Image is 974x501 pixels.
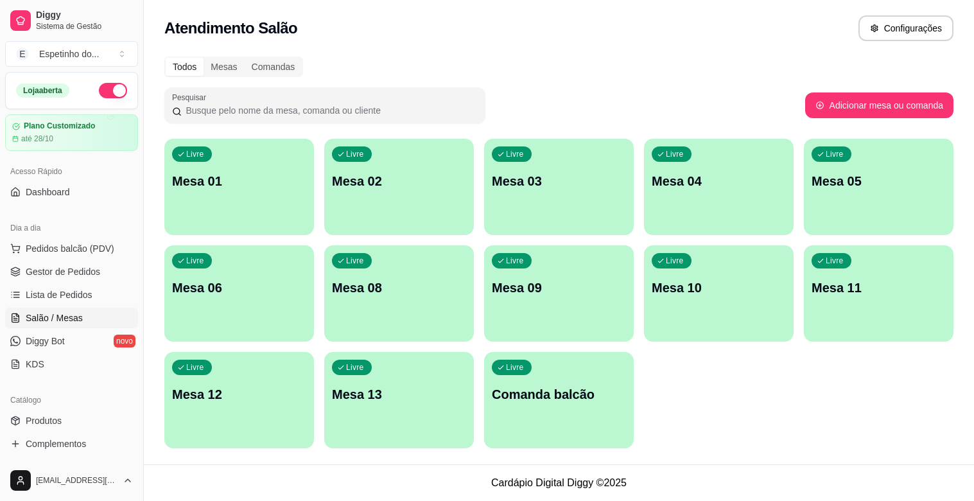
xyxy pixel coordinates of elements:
[332,279,466,297] p: Mesa 08
[186,256,204,266] p: Livre
[346,256,364,266] p: Livre
[26,437,86,450] span: Complementos
[166,58,204,76] div: Todos
[164,352,314,448] button: LivreMesa 12
[5,354,138,374] a: KDS
[21,134,53,144] article: até 28/10
[26,358,44,371] span: KDS
[26,186,70,198] span: Dashboard
[805,92,953,118] button: Adicionar mesa ou comanda
[644,139,794,235] button: LivreMesa 04
[804,245,953,342] button: LivreMesa 11
[5,5,138,36] a: DiggySistema de Gestão
[36,21,133,31] span: Sistema de Gestão
[5,238,138,259] button: Pedidos balcão (PDV)
[324,245,474,342] button: LivreMesa 08
[172,92,211,103] label: Pesquisar
[26,414,62,427] span: Produtos
[484,245,634,342] button: LivreMesa 09
[5,182,138,202] a: Dashboard
[16,48,29,60] span: E
[492,172,626,190] p: Mesa 03
[652,279,786,297] p: Mesa 10
[245,58,302,76] div: Comandas
[172,172,306,190] p: Mesa 01
[346,149,364,159] p: Livre
[666,256,684,266] p: Livre
[5,410,138,431] a: Produtos
[5,390,138,410] div: Catálogo
[666,149,684,159] p: Livre
[99,83,127,98] button: Alterar Status
[5,218,138,238] div: Dia a dia
[812,279,946,297] p: Mesa 11
[172,279,306,297] p: Mesa 06
[826,256,844,266] p: Livre
[644,245,794,342] button: LivreMesa 10
[346,362,364,373] p: Livre
[492,385,626,403] p: Comanda balcão
[26,335,65,347] span: Diggy Bot
[858,15,953,41] button: Configurações
[172,385,306,403] p: Mesa 12
[26,288,92,301] span: Lista de Pedidos
[5,434,138,454] a: Complementos
[26,312,83,324] span: Salão / Mesas
[804,139,953,235] button: LivreMesa 05
[324,139,474,235] button: LivreMesa 02
[484,352,634,448] button: LivreComanda balcão
[5,114,138,151] a: Plano Customizadoaté 28/10
[39,48,99,60] div: Espetinho do ...
[36,475,117,486] span: [EMAIL_ADDRESS][DOMAIN_NAME]
[652,172,786,190] p: Mesa 04
[26,242,114,255] span: Pedidos balcão (PDV)
[5,41,138,67] button: Select a team
[5,465,138,496] button: [EMAIL_ADDRESS][DOMAIN_NAME]
[5,285,138,305] a: Lista de Pedidos
[484,139,634,235] button: LivreMesa 03
[164,245,314,342] button: LivreMesa 06
[826,149,844,159] p: Livre
[16,83,69,98] div: Loja aberta
[324,352,474,448] button: LivreMesa 13
[492,279,626,297] p: Mesa 09
[5,161,138,182] div: Acesso Rápido
[5,261,138,282] a: Gestor de Pedidos
[332,385,466,403] p: Mesa 13
[24,121,95,131] article: Plano Customizado
[36,10,133,21] span: Diggy
[144,464,974,501] footer: Cardápio Digital Diggy © 2025
[5,308,138,328] a: Salão / Mesas
[204,58,244,76] div: Mesas
[26,265,100,278] span: Gestor de Pedidos
[164,18,297,39] h2: Atendimento Salão
[332,172,466,190] p: Mesa 02
[506,149,524,159] p: Livre
[186,149,204,159] p: Livre
[186,362,204,373] p: Livre
[182,104,478,117] input: Pesquisar
[5,331,138,351] a: Diggy Botnovo
[812,172,946,190] p: Mesa 05
[506,256,524,266] p: Livre
[506,362,524,373] p: Livre
[164,139,314,235] button: LivreMesa 01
